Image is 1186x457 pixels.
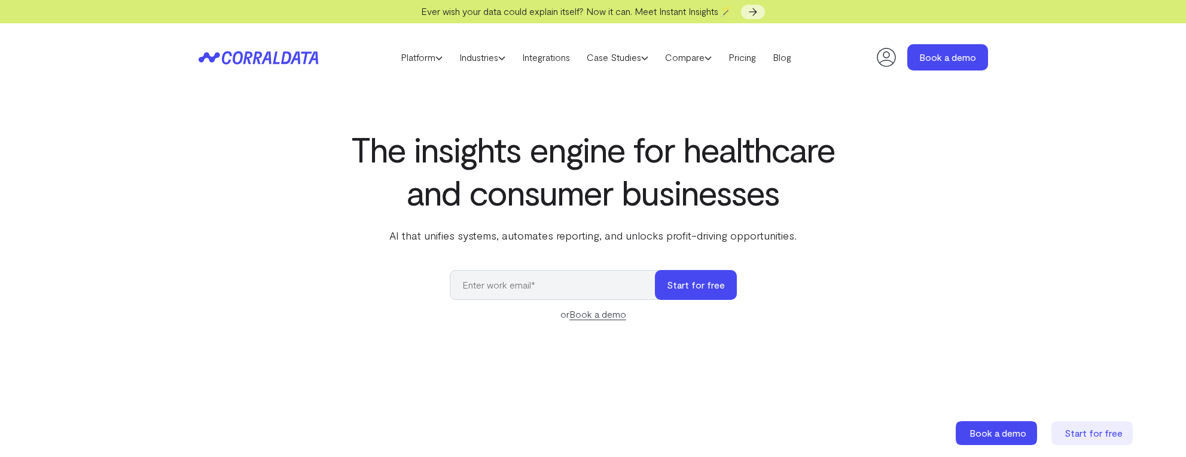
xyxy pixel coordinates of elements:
button: Start for free [655,270,737,300]
a: Book a demo [569,308,626,320]
a: Book a demo [907,44,988,70]
a: Industries [451,48,514,66]
a: Compare [657,48,720,66]
a: Pricing [720,48,764,66]
a: Start for free [1051,421,1135,445]
a: Book a demo [956,421,1039,445]
a: Case Studies [578,48,657,66]
span: Book a demo [969,427,1026,438]
span: Start for free [1065,427,1123,438]
input: Enter work email* [450,270,667,300]
span: Ever wish your data could explain itself? Now it can. Meet Instant Insights 🪄 [421,5,733,17]
a: Blog [764,48,800,66]
h1: The insights engine for healthcare and consumer businesses [349,127,837,213]
div: or [450,307,737,321]
p: AI that unifies systems, automates reporting, and unlocks profit-driving opportunities. [349,228,837,243]
a: Integrations [514,48,578,66]
a: Platform [392,48,451,66]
